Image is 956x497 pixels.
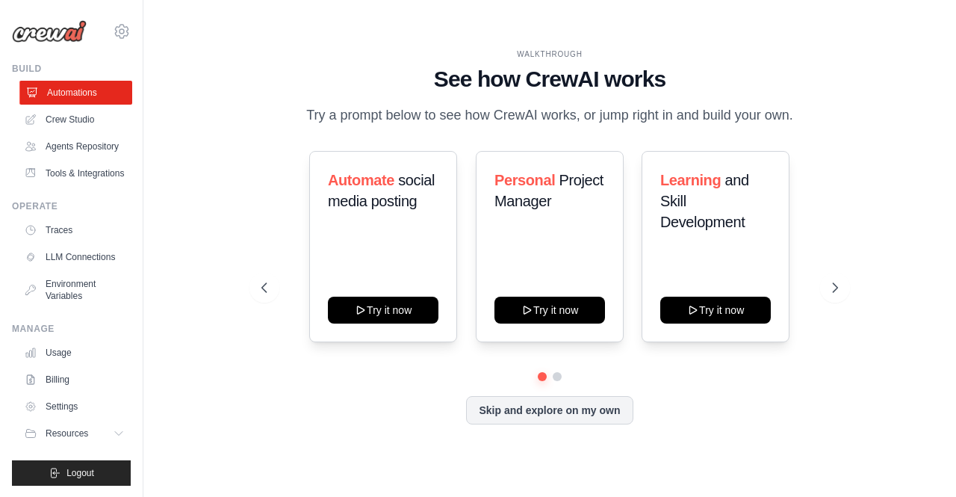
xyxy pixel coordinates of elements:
a: Agents Repository [18,135,131,158]
span: Project Manager [494,172,603,209]
p: Try a prompt below to see how CrewAI works, or jump right in and build your own. [299,105,801,126]
span: Automate [328,172,394,188]
a: Usage [18,341,131,365]
button: Try it now [328,297,438,324]
span: and Skill Development [660,172,749,230]
a: Automations [19,81,132,105]
span: social media posting [328,172,435,209]
div: WALKTHROUGH [261,49,837,60]
span: Logout [66,467,94,479]
img: Logo [12,20,87,43]
iframe: Chat Widget [881,425,956,497]
a: Environment Variables [18,272,131,308]
button: Logout [12,460,131,486]
a: LLM Connections [18,245,131,269]
span: Personal [494,172,555,188]
a: Traces [18,218,131,242]
a: Billing [18,368,131,392]
a: Tools & Integrations [18,161,131,185]
a: Crew Studio [18,108,131,132]
button: Try it now [494,297,605,324]
button: Skip and explore on my own [466,396,633,425]
span: Resources [46,427,88,439]
a: Settings [18,395,131,419]
span: Learning [660,172,721,188]
h1: See how CrewAI works [261,66,837,93]
div: Manage [12,323,131,335]
div: Build [12,63,131,75]
button: Try it now [660,297,771,324]
button: Resources [18,422,131,445]
div: Operate [12,200,131,212]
